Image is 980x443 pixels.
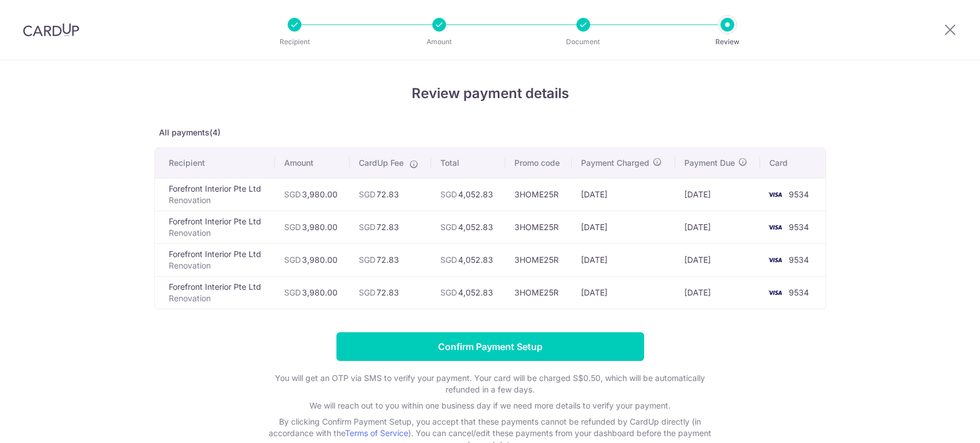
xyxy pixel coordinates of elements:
[505,276,572,309] td: 3HOME25R
[572,178,675,211] td: [DATE]
[252,36,337,48] p: Recipient
[675,211,760,243] td: [DATE]
[336,332,644,361] input: Confirm Payment Setup
[350,276,431,309] td: 72.83
[154,83,826,104] h4: Review payment details
[261,400,720,411] p: We will reach out to you within one business day if we need more details to verify your payment.
[789,255,809,265] span: 9534
[581,157,649,169] span: Payment Charged
[431,243,505,276] td: 4,052.83
[169,260,266,271] p: Renovation
[764,188,787,201] img: <span class="translation_missing" title="translation missing: en.account_steps.new_confirm_form.b...
[155,148,275,178] th: Recipient
[764,286,787,300] img: <span class="translation_missing" title="translation missing: en.account_steps.new_confirm_form.b...
[684,157,735,169] span: Payment Due
[440,189,457,199] span: SGD
[572,276,675,309] td: [DATE]
[789,189,809,199] span: 9534
[155,276,275,309] td: Forefront Interior Pte Ltd
[155,211,275,243] td: Forefront Interior Pte Ltd
[284,222,301,232] span: SGD
[284,189,301,199] span: SGD
[572,243,675,276] td: [DATE]
[572,211,675,243] td: [DATE]
[760,148,826,178] th: Card
[359,189,375,199] span: SGD
[359,255,375,265] span: SGD
[169,227,266,239] p: Renovation
[505,148,572,178] th: Promo code
[345,428,408,438] a: Terms of Service
[261,372,720,395] p: You will get an OTP via SMS to verify your payment. Your card will be charged S$0.50, which will ...
[431,148,505,178] th: Total
[169,195,266,206] p: Renovation
[350,178,431,211] td: 72.83
[440,222,457,232] span: SGD
[764,220,787,234] img: <span class="translation_missing" title="translation missing: en.account_steps.new_confirm_form.b...
[440,287,457,297] span: SGD
[431,211,505,243] td: 4,052.83
[23,23,79,37] img: CardUp
[359,287,375,297] span: SGD
[350,243,431,276] td: 72.83
[675,178,760,211] td: [DATE]
[154,127,826,138] p: All payments(4)
[275,211,350,243] td: 3,980.00
[275,276,350,309] td: 3,980.00
[505,243,572,276] td: 3HOME25R
[155,243,275,276] td: Forefront Interior Pte Ltd
[505,178,572,211] td: 3HOME25R
[169,293,266,304] p: Renovation
[907,409,969,437] iframe: Opens a widget where you can find more information
[789,222,809,232] span: 9534
[284,287,301,297] span: SGD
[431,178,505,211] td: 4,052.83
[440,255,457,265] span: SGD
[275,178,350,211] td: 3,980.00
[359,222,375,232] span: SGD
[275,243,350,276] td: 3,980.00
[505,211,572,243] td: 3HOME25R
[397,36,482,48] p: Amount
[284,255,301,265] span: SGD
[431,276,505,309] td: 4,052.83
[350,211,431,243] td: 72.83
[359,157,404,169] span: CardUp Fee
[789,287,809,297] span: 9534
[155,178,275,211] td: Forefront Interior Pte Ltd
[764,253,787,267] img: <span class="translation_missing" title="translation missing: en.account_steps.new_confirm_form.b...
[675,276,760,309] td: [DATE]
[685,36,770,48] p: Review
[675,243,760,276] td: [DATE]
[541,36,626,48] p: Document
[275,148,350,178] th: Amount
